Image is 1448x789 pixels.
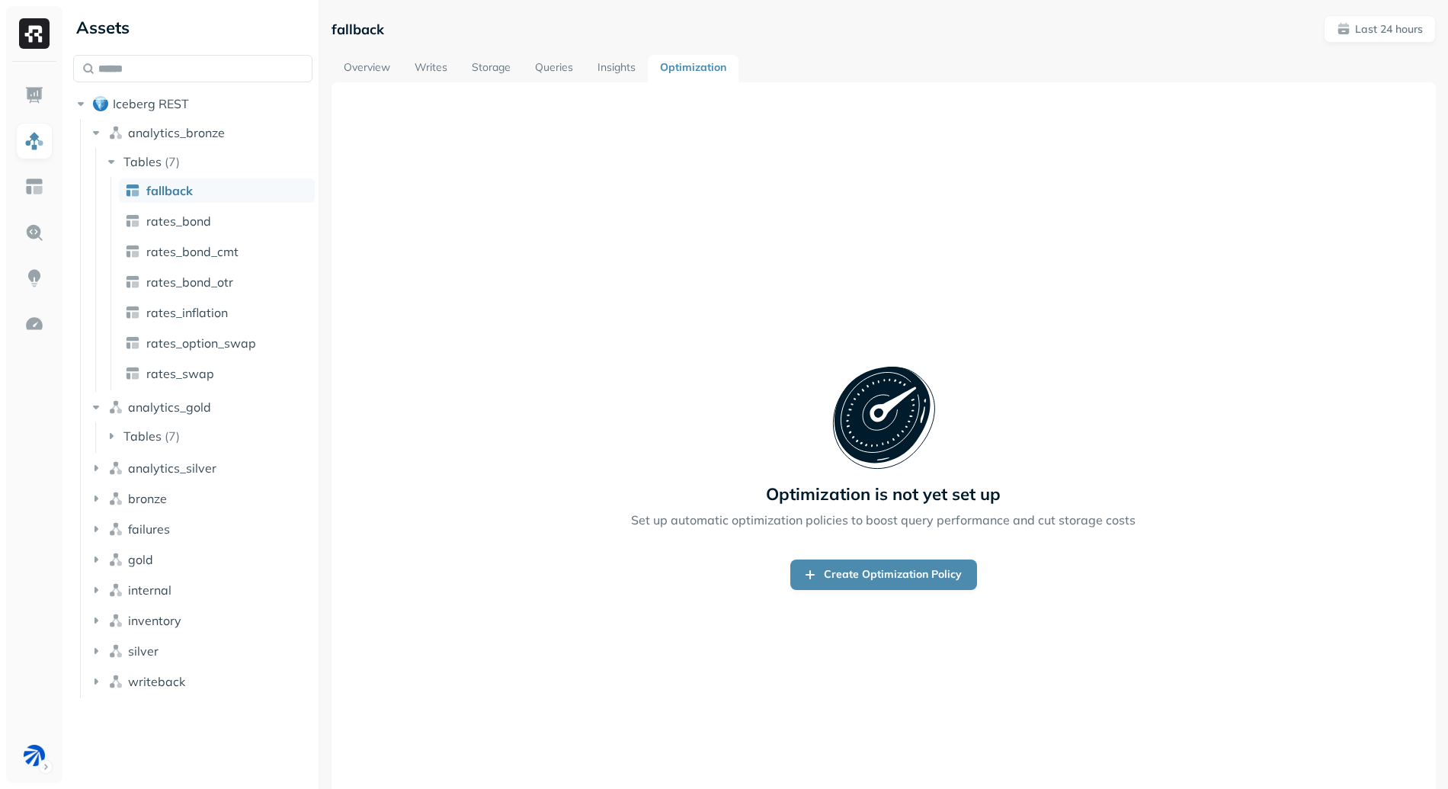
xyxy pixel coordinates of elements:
img: namespace [108,552,123,567]
span: failures [128,521,170,537]
a: rates_bond [119,209,315,233]
span: internal [128,582,171,598]
img: namespace [108,613,123,628]
img: table [125,213,140,229]
a: rates_bond_otr [119,270,315,294]
img: namespace [108,460,123,476]
img: Asset Explorer [24,177,44,197]
a: rates_option_swap [119,331,315,355]
button: gold [88,547,313,572]
button: inventory [88,608,313,633]
a: Create Optimization Policy [790,560,977,590]
p: fallback [332,21,384,38]
span: writeback [128,674,185,689]
img: namespace [108,674,123,689]
p: Last 24 hours [1355,22,1423,37]
button: internal [88,578,313,602]
img: namespace [108,582,123,598]
button: failures [88,517,313,541]
button: silver [88,639,313,663]
span: analytics_gold [128,399,211,415]
img: table [125,244,140,259]
button: analytics_gold [88,395,313,419]
span: bronze [128,491,167,506]
span: Tables [123,154,162,169]
a: Storage [460,55,523,82]
button: analytics_silver [88,456,313,480]
button: writeback [88,669,313,694]
a: rates_swap [119,361,315,386]
span: fallback [146,183,193,198]
a: rates_bond_cmt [119,239,315,264]
img: root [93,96,108,111]
a: Overview [332,55,402,82]
span: silver [128,643,159,659]
img: Assets [24,131,44,151]
span: analytics_silver [128,460,216,476]
a: Insights [585,55,648,82]
button: Tables(7) [104,424,314,448]
p: Optimization is not yet set up [766,483,1001,505]
img: namespace [108,491,123,506]
a: rates_inflation [119,300,315,325]
a: fallback [119,178,315,203]
a: Writes [402,55,460,82]
span: inventory [128,613,181,628]
img: namespace [108,399,123,415]
p: Set up automatic optimization policies to boost query performance and cut storage costs [631,511,1136,529]
button: bronze [88,486,313,511]
button: Last 24 hours [1324,15,1436,43]
img: BAM [24,745,45,766]
p: ( 7 ) [165,154,180,169]
button: analytics_bronze [88,120,313,145]
img: Dashboard [24,85,44,105]
div: Assets [73,15,312,40]
img: table [125,335,140,351]
span: analytics_bronze [128,125,225,140]
button: Iceberg REST [73,91,312,116]
span: rates_option_swap [146,335,256,351]
img: Query Explorer [24,223,44,242]
img: table [125,305,140,320]
a: Optimization [648,55,738,82]
button: Tables(7) [104,149,314,174]
span: rates_bond_cmt [146,244,239,259]
span: rates_bond [146,213,211,229]
img: Ryft [19,18,50,49]
img: namespace [108,521,123,537]
span: gold [128,552,153,567]
span: rates_inflation [146,305,228,320]
img: Optimization [24,314,44,334]
img: Insights [24,268,44,288]
img: table [125,183,140,198]
img: table [125,274,140,290]
span: rates_bond_otr [146,274,233,290]
a: Queries [523,55,585,82]
img: table [125,366,140,381]
img: namespace [108,125,123,140]
span: rates_swap [146,366,214,381]
p: ( 7 ) [165,428,180,444]
img: namespace [108,643,123,659]
span: Tables [123,428,162,444]
span: Iceberg REST [113,96,189,111]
